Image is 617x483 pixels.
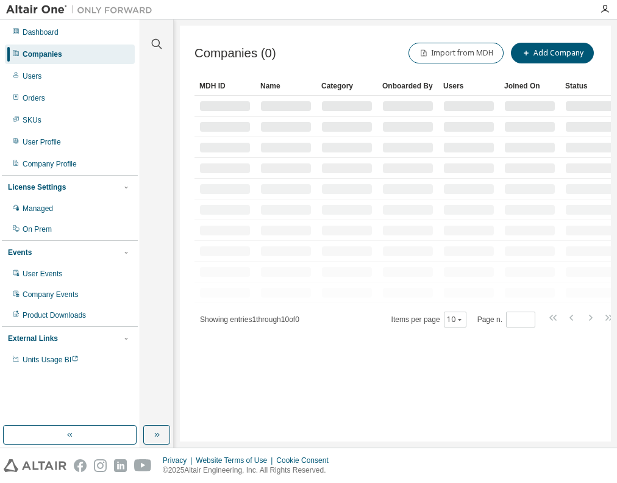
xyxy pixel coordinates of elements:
[23,27,59,37] div: Dashboard
[200,315,299,324] span: Showing entries 1 through 10 of 0
[134,459,152,472] img: youtube.svg
[382,76,433,96] div: Onboarded By
[94,459,107,472] img: instagram.svg
[23,71,41,81] div: Users
[8,248,32,257] div: Events
[23,49,62,59] div: Companies
[321,76,373,96] div: Category
[477,312,535,327] span: Page n.
[23,159,77,169] div: Company Profile
[23,115,41,125] div: SKUs
[23,93,45,103] div: Orders
[408,43,504,63] button: Import from MDH
[443,76,494,96] div: Users
[23,310,86,320] div: Product Downloads
[23,204,53,213] div: Managed
[163,465,336,476] p: © 2025 Altair Engineering, Inc. All Rights Reserved.
[4,459,66,472] img: altair_logo.svg
[511,43,594,63] button: Add Company
[23,356,79,364] span: Units Usage BI
[163,456,196,465] div: Privacy
[391,312,466,327] span: Items per page
[194,46,276,60] span: Companies (0)
[260,76,312,96] div: Name
[23,137,61,147] div: User Profile
[23,224,52,234] div: On Prem
[276,456,335,465] div: Cookie Consent
[114,459,127,472] img: linkedin.svg
[8,182,66,192] div: License Settings
[23,290,78,299] div: Company Events
[6,4,159,16] img: Altair One
[8,334,58,343] div: External Links
[23,269,62,279] div: User Events
[74,459,87,472] img: facebook.svg
[565,76,616,96] div: Status
[196,456,276,465] div: Website Terms of Use
[447,315,463,324] button: 10
[504,76,555,96] div: Joined On
[199,76,251,96] div: MDH ID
